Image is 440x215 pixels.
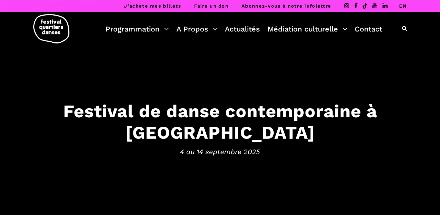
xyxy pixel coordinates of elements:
[242,3,331,9] a: Abonnez-vous à notre infolettre
[7,147,433,157] span: 4 au 14 septembre 2025
[7,100,433,143] h3: Festival de danse contemporaine à [GEOGRAPHIC_DATA]
[124,3,181,9] a: J’achète mes billets
[176,23,218,35] a: A Propos
[33,14,69,43] img: logo-fqd-med
[194,3,228,9] a: Faire un don
[106,23,169,35] a: Programmation
[225,23,260,35] a: Actualités
[399,3,407,9] a: EN
[355,23,382,35] a: Contact
[268,23,347,35] a: Médiation culturelle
